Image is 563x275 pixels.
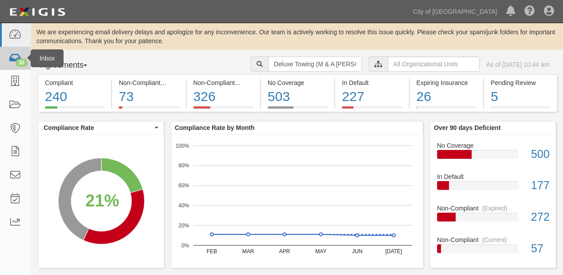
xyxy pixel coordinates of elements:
[176,142,189,149] text: 100%
[352,248,362,255] text: JUN
[437,235,549,260] a: Non-Compliant(Current)57
[44,123,153,132] span: Compliance Rate
[386,248,402,255] text: [DATE]
[178,222,189,229] text: 20%
[417,78,477,87] div: Expiring Insurance
[85,189,119,213] div: 21%
[342,87,402,106] div: 227
[525,241,556,257] div: 57
[524,6,535,17] i: Help Center - Complianz
[178,202,189,209] text: 40%
[430,235,556,244] div: Non-Compliant
[335,106,409,113] a: In Default227
[525,146,556,162] div: 500
[38,134,164,268] svg: A chart.
[119,87,179,106] div: 73
[171,134,423,268] svg: A chart.
[525,178,556,194] div: 177
[175,124,255,131] b: Compliance Rate by Month
[38,57,105,74] button: Agreements
[482,235,507,244] div: (Current)
[525,209,556,225] div: 272
[268,57,362,72] input: Search Agreements
[268,87,328,106] div: 503
[430,204,556,213] div: Non-Compliant
[261,106,334,113] a: No Coverage503
[31,28,563,45] div: We are experiencing email delivery delays and apologize for any inconvenience. Our team is active...
[434,124,501,131] b: Over 90 days Deficient
[268,78,328,87] div: No Coverage
[45,87,105,106] div: 240
[342,78,402,87] div: In Default
[178,162,189,169] text: 80%
[207,248,217,255] text: FEB
[193,87,253,106] div: 326
[437,172,549,204] a: In Default177
[487,60,550,69] div: As of [DATE] 10:44 am
[491,78,551,87] div: Pending Review
[484,106,558,113] a: Pending Review5
[388,57,480,72] input: All Organizational Units
[31,49,64,67] div: Inbox
[38,121,164,134] button: Compliance Rate
[417,87,477,106] div: 26
[279,248,290,255] text: APR
[178,182,189,189] text: 60%
[430,141,556,150] div: No Coverage
[242,248,254,255] text: MAR
[119,78,179,87] div: Non-Compliant (Current)
[491,87,551,106] div: 5
[16,59,28,67] div: 30
[437,141,549,173] a: No Coverage500
[112,106,185,113] a: Non-Compliant(Current)73
[482,204,507,213] div: (Expired)
[193,78,253,87] div: Non-Compliant (Expired)
[430,172,556,181] div: In Default
[181,242,189,248] text: 0%
[409,3,502,20] a: City of [GEOGRAPHIC_DATA]
[187,106,260,113] a: Non-Compliant(Expired)326
[410,106,483,113] a: Expiring Insurance26
[38,106,111,113] a: Compliant240
[238,78,264,87] div: (Expired)
[45,78,105,87] div: Compliant
[315,248,326,255] text: MAY
[164,78,189,87] div: (Current)
[437,204,549,235] a: Non-Compliant(Expired)272
[7,4,68,20] img: logo-5460c22ac91f19d4615b14bd174203de0afe785f0fc80cf4dbbc73dc1793850b.png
